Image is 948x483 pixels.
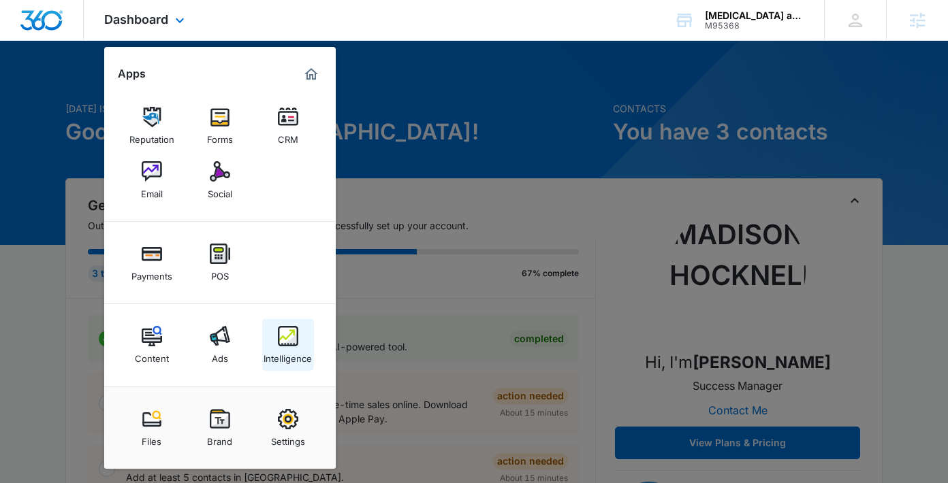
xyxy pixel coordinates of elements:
h2: Apps [118,67,146,80]
div: Domain Overview [52,80,122,89]
a: Intelligence [262,319,314,371]
img: logo_orange.svg [22,22,33,33]
a: Settings [262,402,314,454]
img: website_grey.svg [22,35,33,46]
div: Content [135,346,169,364]
div: Keywords by Traffic [151,80,230,89]
div: Files [142,429,161,447]
a: Email [126,154,178,206]
a: Reputation [126,100,178,152]
div: Intelligence [264,346,312,364]
div: Settings [271,429,305,447]
div: POS [211,264,229,282]
a: Social [194,154,246,206]
a: Marketing 360® Dashboard [300,63,322,85]
div: Brand [207,429,232,447]
img: tab_domain_overview_orange.svg [37,79,48,90]
div: Reputation [129,127,174,145]
div: Payments [131,264,172,282]
div: Social [208,182,232,199]
span: Dashboard [104,12,168,27]
div: Domain: [DOMAIN_NAME] [35,35,150,46]
div: account id [705,21,804,31]
div: Ads [212,346,228,364]
div: Email [141,182,163,199]
div: account name [705,10,804,21]
a: Ads [194,319,246,371]
a: Payments [126,237,178,288]
img: tab_keywords_by_traffic_grey.svg [136,79,146,90]
a: Forms [194,100,246,152]
div: Forms [207,127,233,145]
a: CRM [262,100,314,152]
div: CRM [278,127,298,145]
a: Brand [194,402,246,454]
a: POS [194,237,246,288]
a: Files [126,402,178,454]
a: Content [126,319,178,371]
div: v 4.0.25 [38,22,67,33]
